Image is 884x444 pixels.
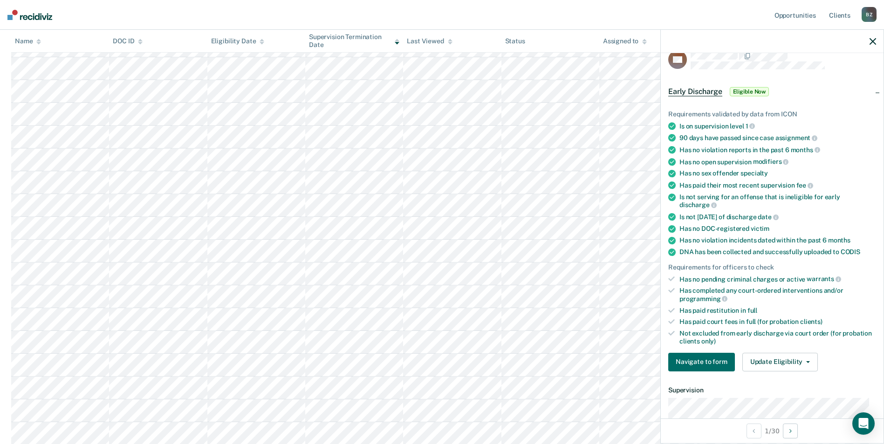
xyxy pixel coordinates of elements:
[679,287,876,303] div: Has completed any court-ordered interventions and/or
[668,386,876,394] dt: Supervision
[783,424,798,438] button: Next Opportunity
[668,353,735,371] button: Navigate to form
[679,248,876,256] div: DNA has been collected and successfully uploaded to
[679,275,876,283] div: Has no pending criminal charges or active
[661,418,884,443] div: 1 / 30
[791,146,820,154] span: months
[747,424,761,438] button: Previous Opportunity
[211,37,265,45] div: Eligibility Date
[758,213,778,221] span: date
[679,201,717,209] span: discharge
[668,263,876,271] div: Requirements for officers to check
[747,307,757,314] span: full
[740,169,768,177] span: specialty
[679,169,876,177] div: Has no sex offender
[679,295,727,303] span: programming
[679,193,876,209] div: Is not serving for an offense that is ineligible for early
[661,77,884,107] div: Early DischargeEligible Now
[309,33,399,49] div: Supervision Termination Date
[730,87,769,96] span: Eligible Now
[679,158,876,166] div: Has no open supervision
[679,330,876,345] div: Not excluded from early discharge via court order (for probation clients
[751,225,769,232] span: victim
[668,87,722,96] span: Early Discharge
[852,412,875,435] div: Open Intercom Messenger
[679,146,876,154] div: Has no violation reports in the past 6
[505,37,525,45] div: Status
[862,7,877,22] div: B Z
[679,134,876,142] div: 90 days have passed since case
[746,122,755,130] span: 1
[701,337,716,345] span: only)
[679,318,876,326] div: Has paid court fees in full (for probation
[7,10,52,20] img: Recidiviz
[679,236,876,244] div: Has no violation incidents dated within the past 6
[113,37,143,45] div: DOC ID
[679,307,876,315] div: Has paid restitution in
[603,37,647,45] div: Assigned to
[775,134,817,141] span: assignment
[796,182,813,189] span: fee
[742,353,818,371] button: Update Eligibility
[679,225,876,233] div: Has no DOC-registered
[407,37,452,45] div: Last Viewed
[800,318,822,325] span: clients)
[841,248,860,256] span: CODIS
[679,213,876,221] div: Is not [DATE] of discharge
[15,37,41,45] div: Name
[828,236,850,244] span: months
[668,353,739,371] a: Navigate to form link
[807,275,841,283] span: warrants
[753,158,789,165] span: modifiers
[679,122,876,130] div: Is on supervision level
[668,110,876,118] div: Requirements validated by data from ICON
[679,181,876,189] div: Has paid their most recent supervision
